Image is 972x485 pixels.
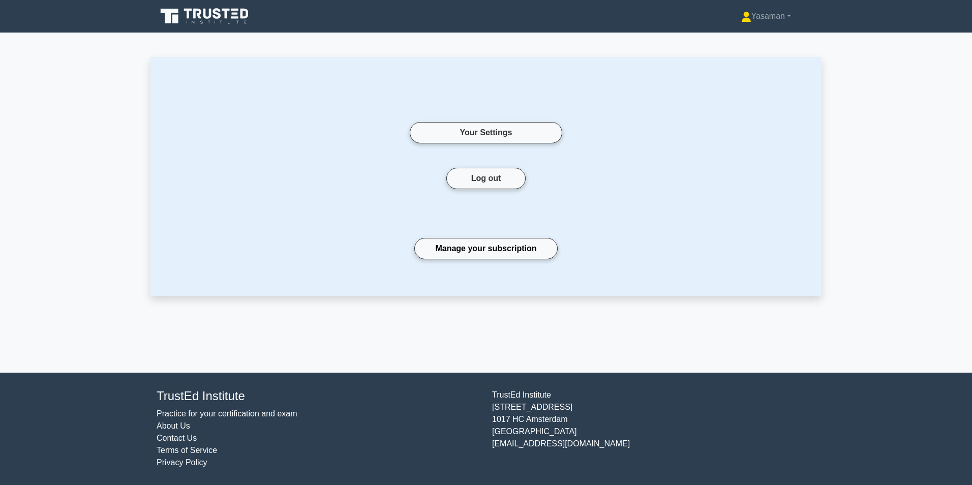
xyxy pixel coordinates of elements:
button: Log out [446,168,526,189]
a: Manage your subscription [414,238,557,259]
a: Practice for your certification and exam [157,409,297,418]
a: Terms of Service [157,446,217,454]
a: Your Settings [410,122,562,143]
a: Contact Us [157,434,197,442]
a: Yasaman [717,6,815,26]
a: About Us [157,421,190,430]
a: Privacy Policy [157,458,207,467]
h4: TrustEd Institute [157,389,480,404]
div: TrustEd Institute [STREET_ADDRESS] 1017 HC Amsterdam [GEOGRAPHIC_DATA] [EMAIL_ADDRESS][DOMAIN_NAME] [486,389,822,469]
